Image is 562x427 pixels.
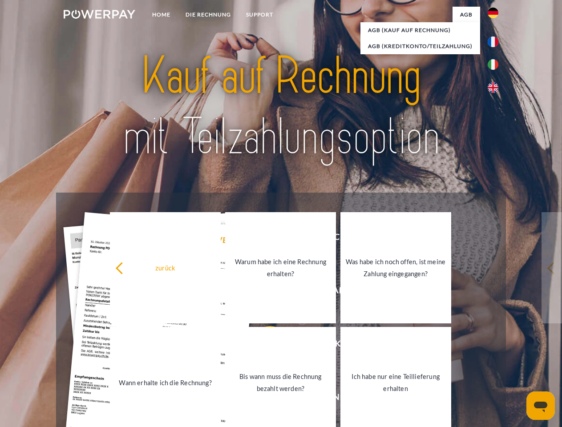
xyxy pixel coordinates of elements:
div: Warum habe ich eine Rechnung erhalten? [230,256,331,280]
img: title-powerpay_de.svg [85,43,477,170]
div: Bis wann muss die Rechnung bezahlt werden? [230,371,331,395]
img: it [488,59,498,70]
a: Was habe ich noch offen, ist meine Zahlung eingegangen? [340,212,451,323]
img: logo-powerpay-white.svg [64,10,135,19]
div: Ich habe nur eine Teillieferung erhalten [346,371,446,395]
a: agb [453,7,480,23]
img: en [488,82,498,93]
iframe: Schaltfläche zum Öffnen des Messaging-Fensters [526,391,555,420]
a: AGB (Kreditkonto/Teilzahlung) [360,38,480,54]
a: Home [145,7,178,23]
div: Wann erhalte ich die Rechnung? [115,376,215,388]
img: de [488,8,498,18]
a: SUPPORT [239,7,281,23]
a: DIE RECHNUNG [178,7,239,23]
a: AGB (Kauf auf Rechnung) [360,22,480,38]
div: Was habe ich noch offen, ist meine Zahlung eingegangen? [346,256,446,280]
div: zurück [115,262,215,274]
img: fr [488,36,498,47]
